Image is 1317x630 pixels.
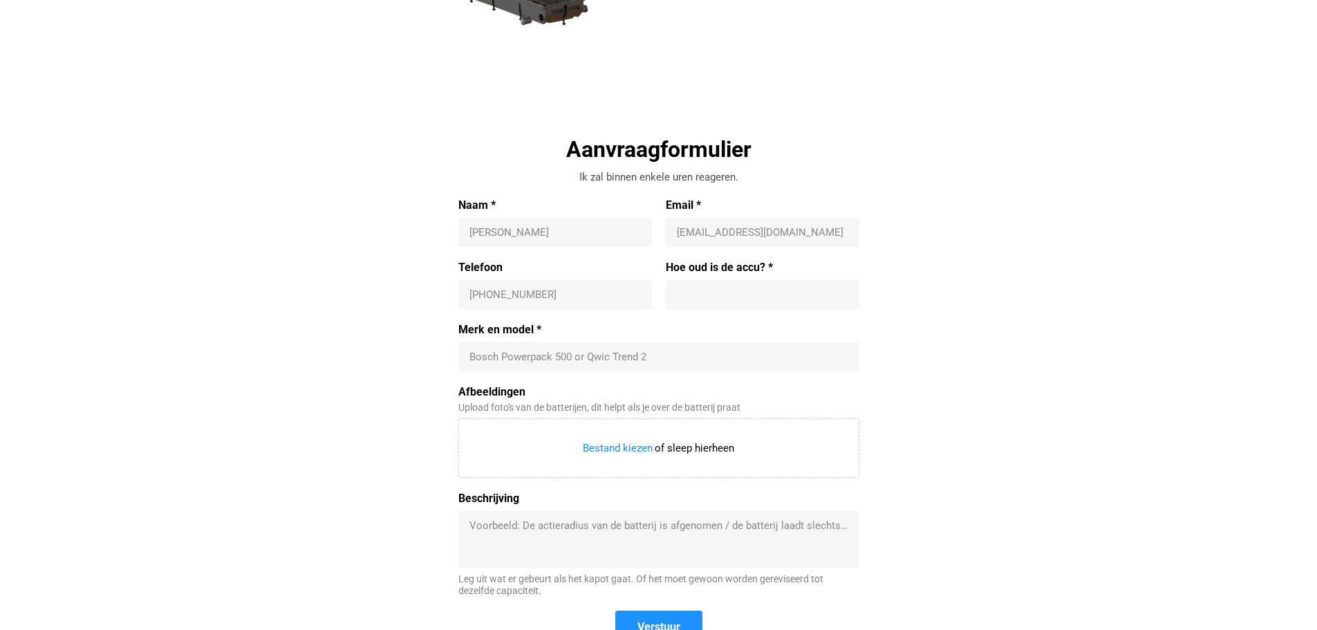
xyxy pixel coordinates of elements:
input: Merk en model * [469,350,848,364]
label: Beschrijving [458,492,859,506]
label: Merk en model * [458,323,859,337]
div: Leg uit wat er gebeurt als het kapot gaat. Of het moet gewoon worden gereviseerd tot dezelfde cap... [458,573,859,597]
div: Upload foto's van de batterijen, dit helpt als je over de batterij praat [458,402,859,414]
input: +31 647493275 [469,288,641,302]
div: Aanvraagformulier [458,135,859,164]
label: Afbeeldingen [458,385,859,399]
label: Hoe oud is de accu? * [666,261,859,275]
label: Naam * [458,198,652,212]
div: Ik zal binnen enkele uren reageren. [458,170,859,185]
label: Telefoon [458,261,652,275]
input: Email * [677,225,848,239]
input: Naam * [469,225,641,239]
label: Email * [666,198,859,212]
